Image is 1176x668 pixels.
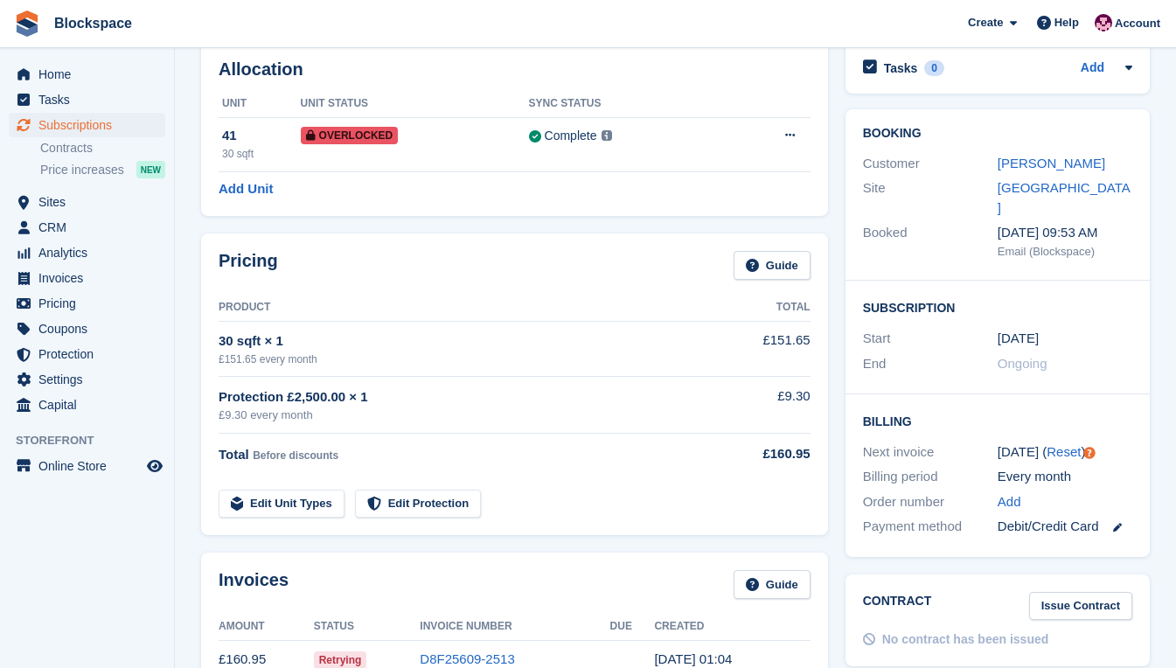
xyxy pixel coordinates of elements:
span: Create [968,14,1003,31]
span: Storefront [16,432,174,449]
span: Pricing [38,291,143,316]
span: Home [38,62,143,87]
th: Status [314,613,421,641]
div: Customer [863,154,998,174]
div: £160.95 [720,444,811,464]
span: Overlocked [301,127,399,144]
th: Amount [219,613,314,641]
div: Payment method [863,517,998,537]
a: menu [9,113,165,137]
div: Booked [863,223,998,260]
a: Reset [1047,444,1081,459]
span: Tasks [38,87,143,112]
h2: Contract [863,592,932,621]
span: Ongoing [998,356,1047,371]
div: Complete [545,127,597,145]
div: Email (Blockspace) [998,243,1132,261]
th: Total [720,294,811,322]
h2: Allocation [219,59,811,80]
h2: Booking [863,127,1132,141]
a: Add [1081,59,1104,79]
a: menu [9,215,165,240]
img: Blockspace [1095,14,1112,31]
div: End [863,354,998,374]
a: Edit Unit Types [219,490,344,518]
h2: Invoices [219,570,289,599]
div: £9.30 every month [219,407,720,424]
div: Debit/Credit Card [998,517,1132,537]
a: D8F25609-2513 [420,651,514,666]
h2: Pricing [219,251,278,280]
span: Before discounts [253,449,338,462]
span: Capital [38,393,143,417]
div: 0 [924,60,944,76]
a: menu [9,367,165,392]
a: [PERSON_NAME] [998,156,1105,170]
time: 2025-09-27 00:04:41 UTC [654,651,732,666]
div: [DATE] 09:53 AM [998,223,1132,243]
th: Invoice Number [420,613,609,641]
a: Guide [734,570,811,599]
a: Preview store [144,456,165,477]
span: Settings [38,367,143,392]
th: Due [610,613,655,641]
th: Unit [219,90,301,118]
a: Contracts [40,140,165,157]
div: Tooltip anchor [1082,445,1097,461]
h2: Tasks [884,60,918,76]
th: Unit Status [301,90,529,118]
div: Order number [863,492,998,512]
div: Next invoice [863,442,998,463]
div: No contract has been issued [882,630,1049,649]
td: £151.65 [720,321,811,376]
span: Coupons [38,317,143,341]
h2: Subscription [863,298,1132,316]
span: Account [1115,15,1160,32]
span: Help [1054,14,1079,31]
span: Invoices [38,266,143,290]
a: menu [9,393,165,417]
div: Every month [998,467,1132,487]
div: Start [863,329,998,349]
div: [DATE] ( ) [998,442,1132,463]
a: menu [9,291,165,316]
a: menu [9,240,165,265]
div: 41 [222,126,301,146]
div: 30 sqft × 1 [219,331,720,351]
time: 2025-06-27 00:00:00 UTC [998,329,1039,349]
a: Edit Protection [355,490,481,518]
a: [GEOGRAPHIC_DATA] [998,180,1131,215]
td: £9.30 [720,377,811,434]
div: £151.65 every month [219,351,720,367]
span: Sites [38,190,143,214]
div: Billing period [863,467,998,487]
a: menu [9,342,165,366]
h2: Billing [863,412,1132,429]
img: icon-info-grey-7440780725fd019a000dd9b08b2336e03edf1995a4989e88bcd33f0948082b44.svg [602,130,612,141]
span: Total [219,447,249,462]
a: Issue Contract [1029,592,1132,621]
a: Blockspace [47,9,139,38]
a: menu [9,190,165,214]
th: Created [654,613,810,641]
a: Add [998,492,1021,512]
a: Add Unit [219,179,273,199]
div: NEW [136,161,165,178]
span: Subscriptions [38,113,143,137]
img: stora-icon-8386f47178a22dfd0bd8f6a31ec36ba5ce8667c1dd55bd0f319d3a0aa187defe.svg [14,10,40,37]
span: Online Store [38,454,143,478]
a: menu [9,317,165,341]
span: CRM [38,215,143,240]
span: Analytics [38,240,143,265]
a: menu [9,266,165,290]
div: Protection £2,500.00 × 1 [219,387,720,407]
a: menu [9,454,165,478]
div: Site [863,178,998,218]
span: Protection [38,342,143,366]
div: 30 sqft [222,146,301,162]
th: Product [219,294,720,322]
th: Sync Status [529,90,725,118]
a: Price increases NEW [40,160,165,179]
a: Guide [734,251,811,280]
a: menu [9,87,165,112]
